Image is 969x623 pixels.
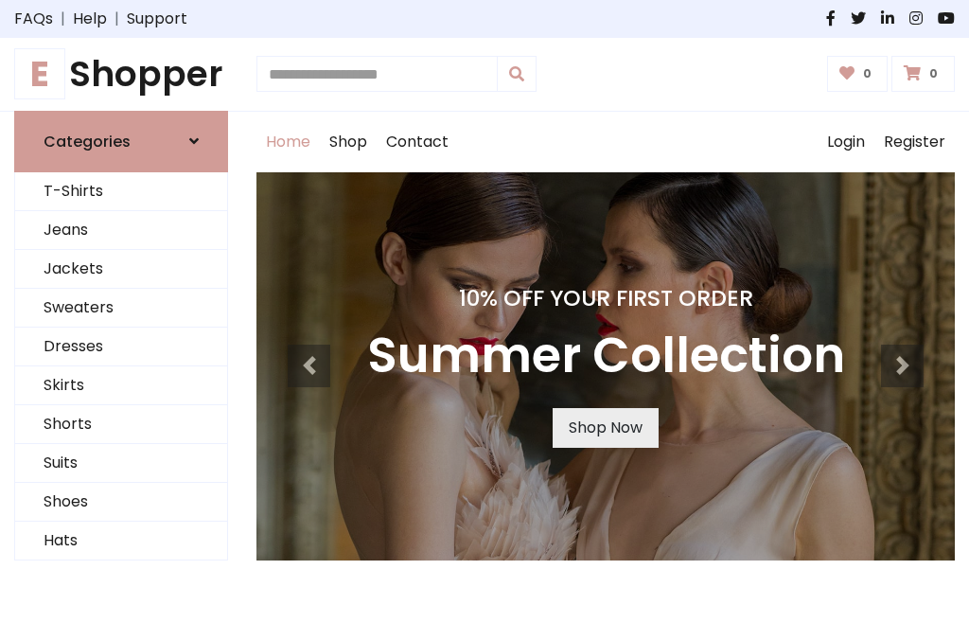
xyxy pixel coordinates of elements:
a: EShopper [14,53,228,96]
a: Register [874,112,955,172]
span: | [107,8,127,30]
a: Shorts [15,405,227,444]
a: Skirts [15,366,227,405]
a: Contact [377,112,458,172]
a: Shop Now [553,408,659,448]
span: | [53,8,73,30]
a: Login [818,112,874,172]
a: Shoes [15,483,227,522]
h3: Summer Collection [367,327,845,385]
h4: 10% Off Your First Order [367,285,845,311]
h6: Categories [44,133,131,151]
a: Help [73,8,107,30]
a: Categories [14,111,228,172]
a: Suits [15,444,227,483]
h1: Shopper [14,53,228,96]
span: 0 [858,65,876,82]
a: Support [127,8,187,30]
a: Hats [15,522,227,561]
span: E [14,48,65,99]
a: 0 [891,56,955,92]
a: Jeans [15,211,227,250]
a: Jackets [15,250,227,289]
a: 0 [827,56,889,92]
a: Shop [320,112,377,172]
a: Dresses [15,328,227,366]
a: Home [256,112,320,172]
a: FAQs [14,8,53,30]
a: T-Shirts [15,172,227,211]
span: 0 [925,65,943,82]
a: Sweaters [15,289,227,328]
